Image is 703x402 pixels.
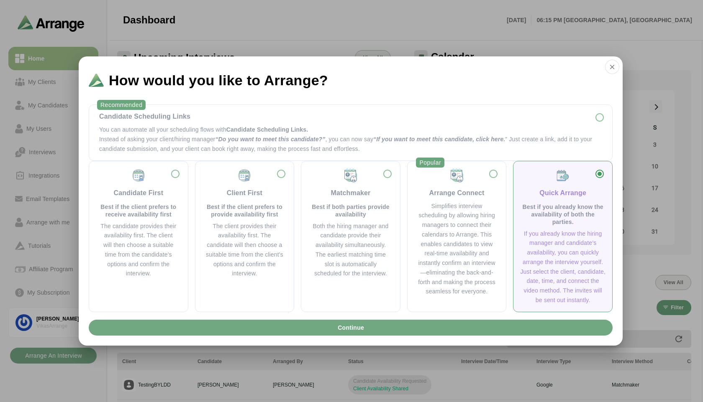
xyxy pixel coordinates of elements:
div: Candidate Scheduling Links [99,112,602,122]
span: Continue [337,320,364,336]
div: Matchmaker [331,188,371,198]
div: If you already know the hiring manager and candidate’s availability, you can quickly arrange the ... [520,229,606,305]
img: Quick Arrange [555,168,570,183]
img: Matchmaker [449,168,464,183]
div: Popular [416,158,444,168]
div: Candidate First [113,188,163,198]
img: Candidate First [131,168,146,183]
p: You can automate all your scheduling flows with [99,125,602,135]
p: Instead of asking your client/hiring manager , you can now say ” Just create a link, add it to yo... [99,135,602,154]
div: The client provides their availability first. The candidate will then choose a suitable time from... [205,221,284,279]
img: Matchmaker [343,168,358,183]
div: Simplifies interview scheduling by allowing hiring managers to connect their calendars to Arrange... [418,201,496,297]
span: Candidate Scheduling Links. [226,126,308,133]
div: The candidate provides their availability first. The client will then choose a suitable time from... [99,221,178,279]
p: Best if the client prefers to receive availability first [99,203,178,218]
span: How would you like to Arrange? [109,73,328,87]
span: “Do you want to meet this candidate?” [215,136,325,142]
div: Client First [227,188,262,198]
img: Client First [237,168,252,183]
div: Recommended [97,100,146,110]
div: Both the hiring manager and candidate provide their availability simultaneously. The earliest mat... [311,221,390,279]
div: Quick Arrange [539,188,586,198]
div: Arrange Connect [429,188,485,198]
p: Best if you already know the availability of both the parties. [520,203,606,226]
p: Best if the client prefers to provide availability first [205,203,284,218]
img: Logo [89,74,104,87]
p: Best if both parties provide availability [311,203,390,218]
span: “If you want to meet this candidate, click here. [373,136,505,142]
button: Continue [89,320,613,336]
